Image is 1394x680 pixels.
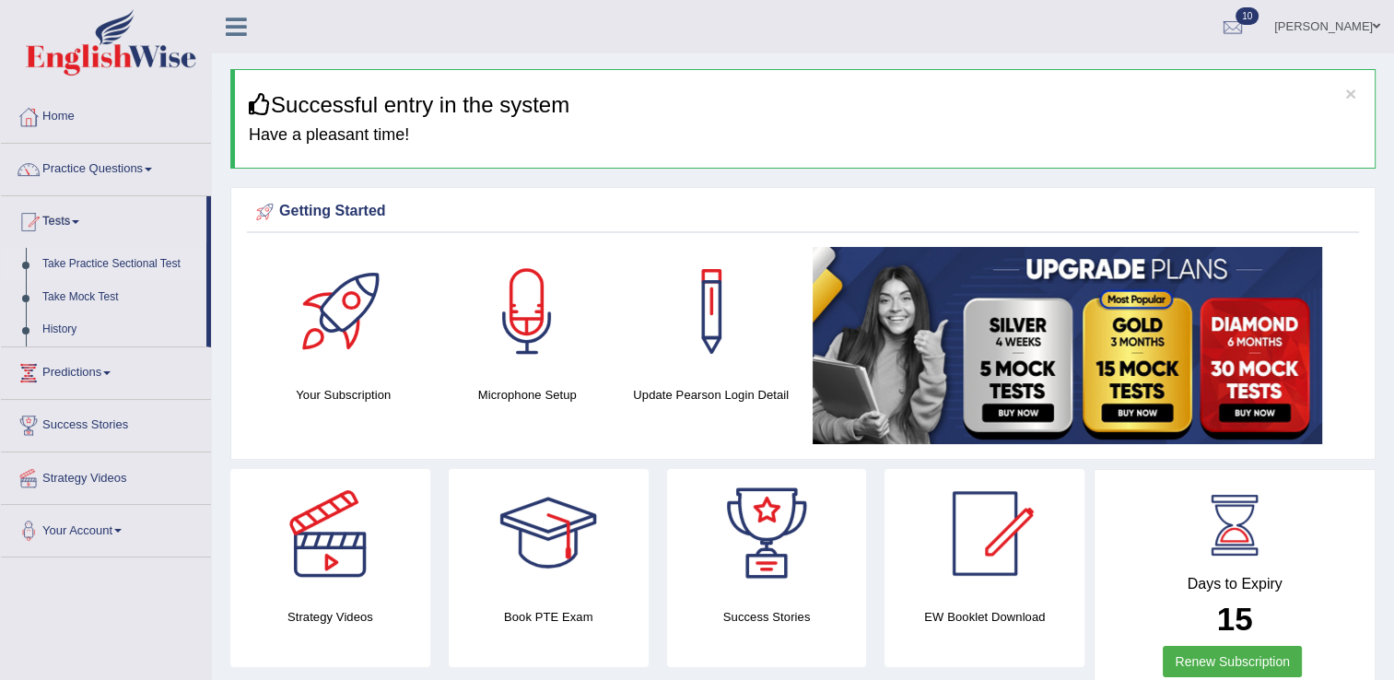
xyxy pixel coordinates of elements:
h4: EW Booklet Download [884,607,1084,627]
button: × [1345,84,1356,103]
div: Getting Started [252,198,1354,226]
h3: Successful entry in the system [249,93,1361,117]
a: History [34,313,206,346]
a: Your Account [1,505,211,551]
a: Home [1,91,211,137]
span: 10 [1236,7,1259,25]
h4: Microphone Setup [445,385,611,404]
a: Renew Subscription [1163,646,1302,677]
h4: Update Pearson Login Detail [628,385,794,404]
a: Take Practice Sectional Test [34,248,206,281]
a: Predictions [1,347,211,393]
a: Tests [1,196,206,242]
h4: Success Stories [667,607,867,627]
h4: Have a pleasant time! [249,126,1361,145]
h4: Strategy Videos [230,607,430,627]
h4: Days to Expiry [1115,576,1354,592]
a: Strategy Videos [1,452,211,498]
a: Practice Questions [1,144,211,190]
h4: Your Subscription [261,385,427,404]
a: Take Mock Test [34,281,206,314]
img: small5.jpg [813,247,1322,444]
h4: Book PTE Exam [449,607,649,627]
b: 15 [1217,601,1253,637]
a: Success Stories [1,400,211,446]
